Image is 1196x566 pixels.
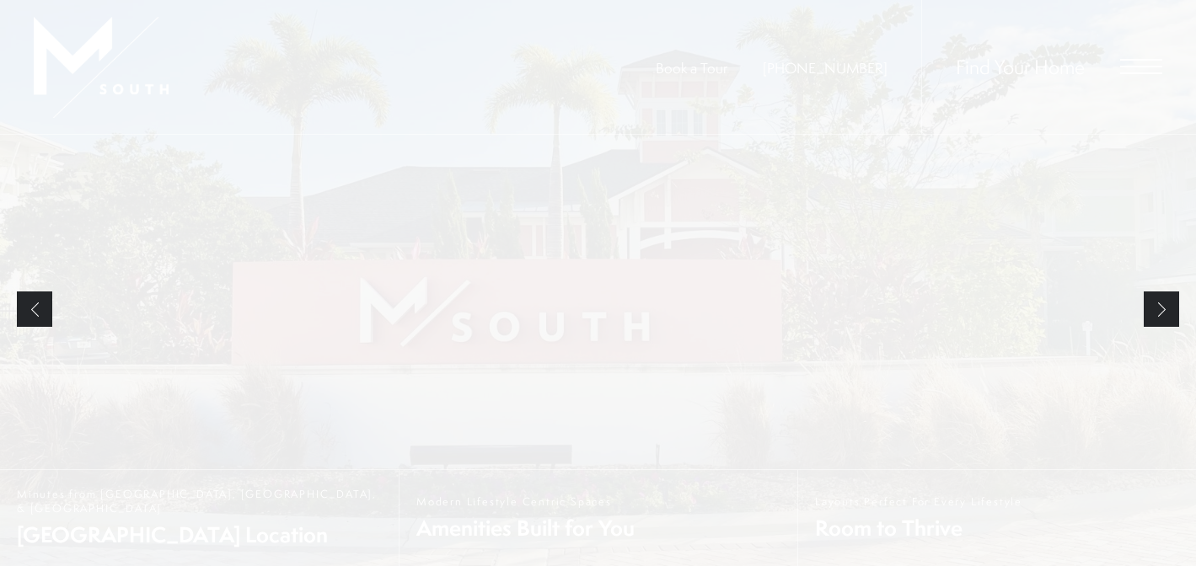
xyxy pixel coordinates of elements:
[416,513,635,542] span: Amenities Built for You
[399,470,797,566] a: Modern Lifestyle Centric Spaces
[956,53,1085,80] a: Find Your Home
[17,291,52,327] a: Previous
[416,494,635,509] span: Modern Lifestyle Centric Spaces
[1120,59,1162,74] button: Open Menu
[17,520,382,549] span: [GEOGRAPHIC_DATA] Location
[763,58,888,77] a: Call Us at 813-570-8014
[656,58,727,77] a: Book a Tour
[797,470,1196,566] a: Layouts Perfect For Every Lifestyle
[763,58,888,77] span: [PHONE_NUMBER]
[17,487,382,515] span: Minutes from [GEOGRAPHIC_DATA], [GEOGRAPHIC_DATA], & [GEOGRAPHIC_DATA]
[1144,291,1179,327] a: Next
[34,17,169,118] img: MSouth
[815,513,1022,542] span: Room to Thrive
[815,494,1022,509] span: Layouts Perfect For Every Lifestyle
